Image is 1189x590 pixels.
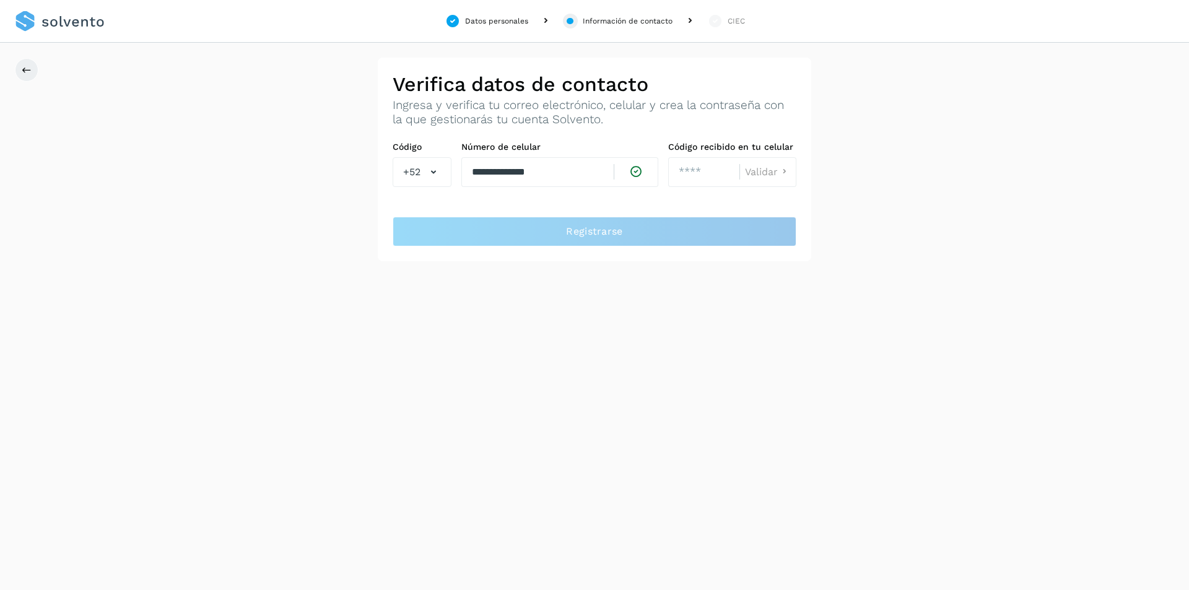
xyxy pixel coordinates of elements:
[728,15,745,27] div: CIEC
[393,72,796,96] h2: Verifica datos de contacto
[393,98,796,127] p: Ingresa y verifica tu correo electrónico, celular y crea la contraseña con la que gestionarás tu ...
[745,165,791,178] button: Validar
[393,142,451,152] label: Código
[583,15,673,27] div: Información de contacto
[668,142,796,152] label: Código recibido en tu celular
[403,165,420,180] span: +52
[566,225,622,238] span: Registrarse
[461,142,658,152] label: Número de celular
[465,15,528,27] div: Datos personales
[393,217,796,246] button: Registrarse
[745,167,778,177] span: Validar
